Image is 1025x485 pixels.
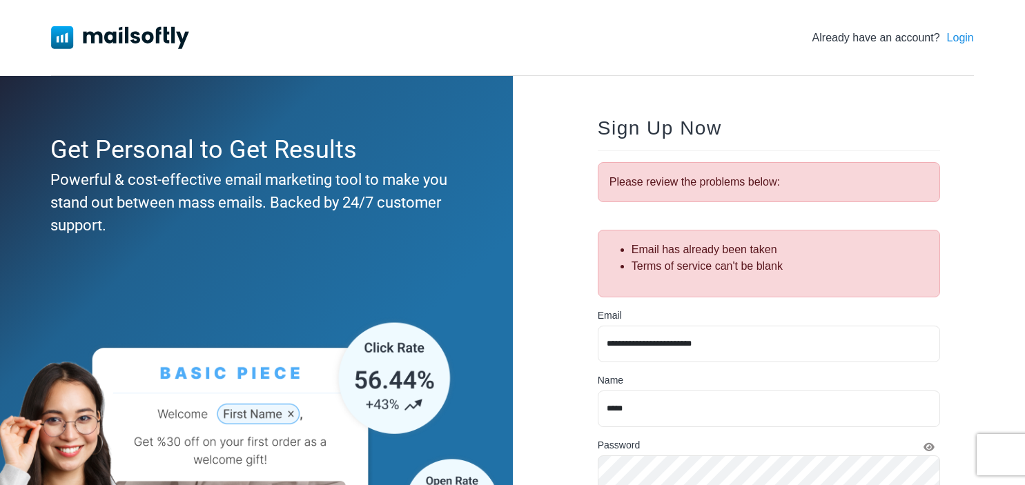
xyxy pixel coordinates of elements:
a: Login [947,30,974,46]
label: Password [598,438,640,453]
i: Show Password [924,442,935,452]
div: Already have an account? [812,30,974,46]
label: Email [598,308,622,323]
li: Terms of service can't be blank [632,258,928,275]
li: Email has already been taken [632,241,928,258]
div: Powerful & cost-effective email marketing tool to make you stand out between mass emails. Backed ... [50,168,455,237]
label: Name [598,373,623,388]
div: Please review the problems below: [598,162,940,202]
img: Mailsoftly [51,26,189,48]
span: Sign Up Now [598,117,722,139]
div: Get Personal to Get Results [50,131,455,168]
